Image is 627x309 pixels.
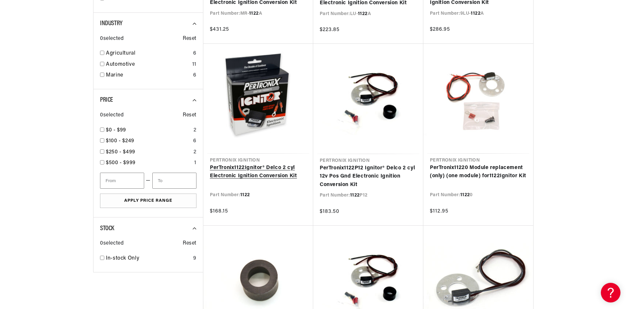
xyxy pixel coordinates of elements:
[106,49,191,58] a: Agricultural
[106,128,126,133] span: $0 - $99
[194,148,196,157] div: 2
[106,71,191,80] a: Marine
[100,111,124,120] span: 0 selected
[106,160,136,165] span: $500 - $999
[193,254,196,263] div: 9
[194,126,196,135] div: 2
[100,20,123,27] span: Industry
[183,35,196,43] span: Reset
[210,164,307,180] a: PerTronix1122Ignitor® Delco 2 cyl Electronic Ignition Conversion Kit
[100,239,124,248] span: 0 selected
[146,177,151,185] span: —
[320,164,417,189] a: PerTronix1122P12 Ignitor® Delco 2 cyl 12v Pos Gnd Electronic Ignition Conversion Kit
[100,97,113,103] span: Price
[193,49,196,58] div: 6
[183,111,196,120] span: Reset
[430,164,527,180] a: PerTronix11220 Module replacement (only) (one module) for1122Ignitor Kit
[192,60,196,69] div: 11
[106,138,134,144] span: $100 - $249
[106,254,191,263] a: In-stock Only
[183,239,196,248] span: Reset
[100,194,196,208] button: Apply Price Range
[152,173,196,189] input: To
[100,225,114,232] span: Stock
[106,60,190,69] a: Automotive
[194,159,196,167] div: 1
[100,35,124,43] span: 0 selected
[106,149,135,155] span: $250 - $499
[193,137,196,146] div: 6
[193,71,196,80] div: 6
[100,173,144,189] input: From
